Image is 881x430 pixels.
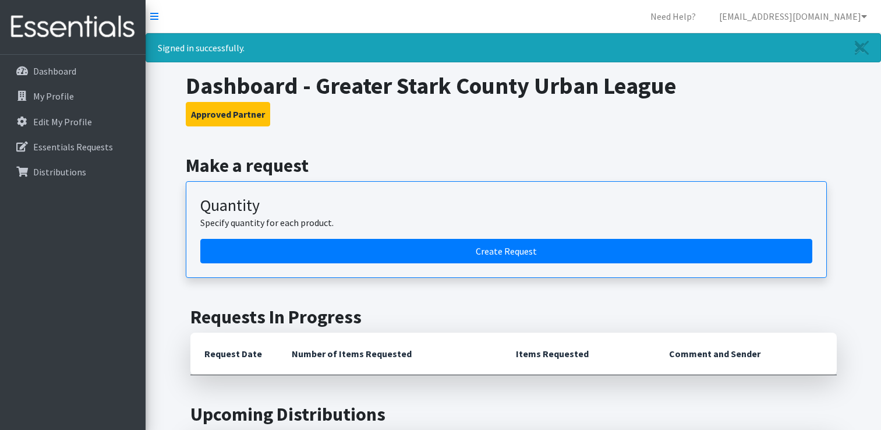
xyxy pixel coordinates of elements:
[641,5,705,28] a: Need Help?
[186,72,841,100] h1: Dashboard - Greater Stark County Urban League
[5,135,141,158] a: Essentials Requests
[200,239,812,263] a: Create a request by quantity
[710,5,876,28] a: [EMAIL_ADDRESS][DOMAIN_NAME]
[655,333,836,375] th: Comment and Sender
[33,141,113,153] p: Essentials Requests
[33,65,76,77] p: Dashboard
[502,333,655,375] th: Items Requested
[33,166,86,178] p: Distributions
[186,154,841,177] h2: Make a request
[200,216,812,230] p: Specify quantity for each product.
[190,403,837,425] h2: Upcoming Distributions
[843,34,880,62] a: Close
[5,8,141,47] img: HumanEssentials
[5,110,141,133] a: Edit My Profile
[146,33,881,62] div: Signed in successfully.
[278,333,503,375] th: Number of Items Requested
[33,90,74,102] p: My Profile
[5,160,141,184] a: Distributions
[5,59,141,83] a: Dashboard
[186,102,270,126] button: Approved Partner
[33,116,92,128] p: Edit My Profile
[190,333,278,375] th: Request Date
[190,306,837,328] h2: Requests In Progress
[5,84,141,108] a: My Profile
[200,196,812,216] h3: Quantity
